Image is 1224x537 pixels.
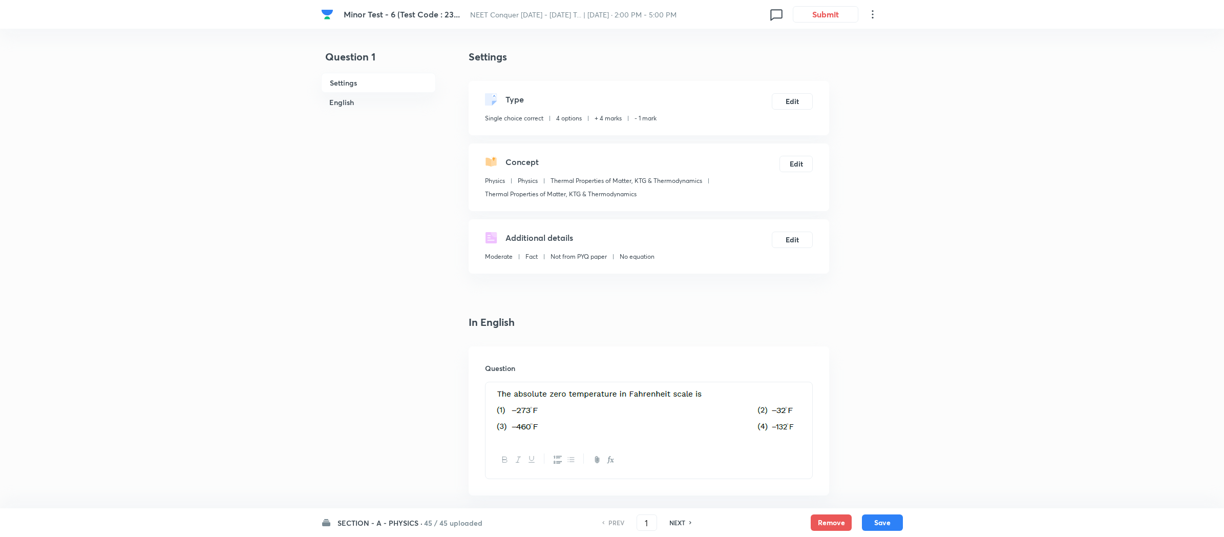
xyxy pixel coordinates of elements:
[772,232,813,248] button: Edit
[485,363,813,374] h6: Question
[493,388,796,432] img: 24-09-25-06:20:52-AM
[811,514,852,531] button: Remove
[485,114,543,123] p: Single choice correct
[525,252,538,261] p: Fact
[469,315,829,330] h4: In English
[505,232,573,244] h5: Additional details
[595,114,622,123] p: + 4 marks
[485,156,497,168] img: questionConcept.svg
[862,514,903,531] button: Save
[469,49,829,65] h4: Settings
[321,93,436,112] h6: English
[505,156,539,168] h5: Concept
[551,176,702,185] p: Thermal Properties of Matter, KTG & Thermodynamics
[485,93,497,106] img: questionType.svg
[485,190,637,199] p: Thermal Properties of Matter, KTG & Thermodynamics
[556,114,582,123] p: 4 options
[485,232,497,244] img: questionDetails.svg
[321,73,436,93] h6: Settings
[321,8,335,20] a: Company Logo
[485,252,513,261] p: Moderate
[337,518,423,528] h6: SECTION - A - PHYSICS ·
[485,176,505,185] p: Physics
[321,49,436,73] h4: Question 1
[505,93,524,106] h5: Type
[669,518,685,527] h6: NEXT
[551,252,607,261] p: Not from PYQ paper
[608,518,624,527] h6: PREV
[424,518,482,528] h6: 45 / 45 uploaded
[793,6,858,23] button: Submit
[635,114,657,123] p: - 1 mark
[518,176,538,185] p: Physics
[772,93,813,110] button: Edit
[779,156,813,172] button: Edit
[620,252,655,261] p: No equation
[470,10,677,19] span: NEET Conquer [DATE] - [DATE] T... | [DATE] · 2:00 PM - 5:00 PM
[321,8,333,20] img: Company Logo
[344,9,460,19] span: Minor Test - 6 (Test Code : 23...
